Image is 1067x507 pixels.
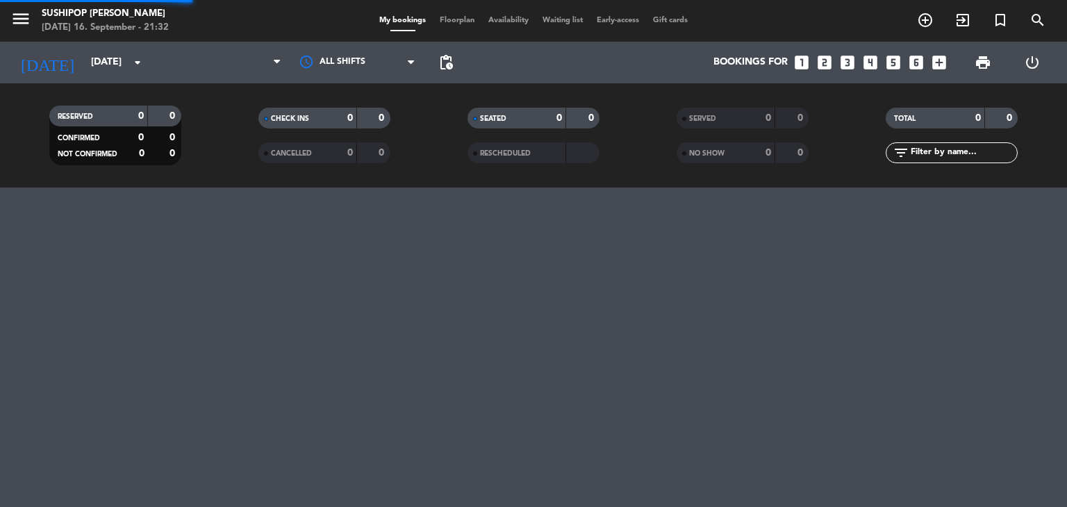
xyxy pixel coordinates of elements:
[894,115,916,122] span: TOTAL
[992,12,1009,28] i: turned_in_not
[58,135,100,142] span: CONFIRMED
[797,113,806,123] strong: 0
[797,148,806,158] strong: 0
[713,57,788,68] span: Bookings for
[58,151,117,158] span: NOT CONFIRMED
[1024,54,1041,71] i: power_settings_new
[917,12,934,28] i: add_circle_outline
[816,53,834,72] i: looks_two
[10,47,84,78] i: [DATE]
[646,17,695,24] span: Gift cards
[42,7,169,21] div: Sushipop [PERSON_NAME]
[884,53,902,72] i: looks_5
[907,8,944,32] span: BOOK TABLE
[975,54,991,71] span: print
[1019,8,1057,32] span: SEARCH
[58,113,93,120] span: RESERVED
[372,17,433,24] span: My bookings
[975,113,981,123] strong: 0
[481,17,536,24] span: Availability
[271,150,312,157] span: CANCELLED
[169,149,178,158] strong: 0
[480,115,506,122] span: SEATED
[536,17,590,24] span: Waiting list
[129,54,146,71] i: arrow_drop_down
[10,8,31,34] button: menu
[1029,12,1046,28] i: search
[766,113,771,123] strong: 0
[893,144,909,161] i: filter_list
[271,115,309,122] span: CHECK INS
[556,113,562,123] strong: 0
[433,17,481,24] span: Floorplan
[1007,42,1057,83] div: LOG OUT
[438,54,454,71] span: pending_actions
[139,149,144,158] strong: 0
[588,113,597,123] strong: 0
[379,148,387,158] strong: 0
[689,150,725,157] span: NO SHOW
[930,53,948,72] i: add_box
[766,148,771,158] strong: 0
[907,53,925,72] i: looks_6
[1007,113,1015,123] strong: 0
[347,113,353,123] strong: 0
[909,145,1017,160] input: Filter by name...
[793,53,811,72] i: looks_one
[169,133,178,142] strong: 0
[838,53,857,72] i: looks_3
[480,150,531,157] span: RESCHEDULED
[347,148,353,158] strong: 0
[982,8,1019,32] span: Special reservation
[10,8,31,29] i: menu
[169,111,178,121] strong: 0
[138,133,144,142] strong: 0
[379,113,387,123] strong: 0
[590,17,646,24] span: Early-access
[861,53,879,72] i: looks_4
[42,21,169,35] div: [DATE] 16. September - 21:32
[689,115,716,122] span: SERVED
[138,111,144,121] strong: 0
[954,12,971,28] i: exit_to_app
